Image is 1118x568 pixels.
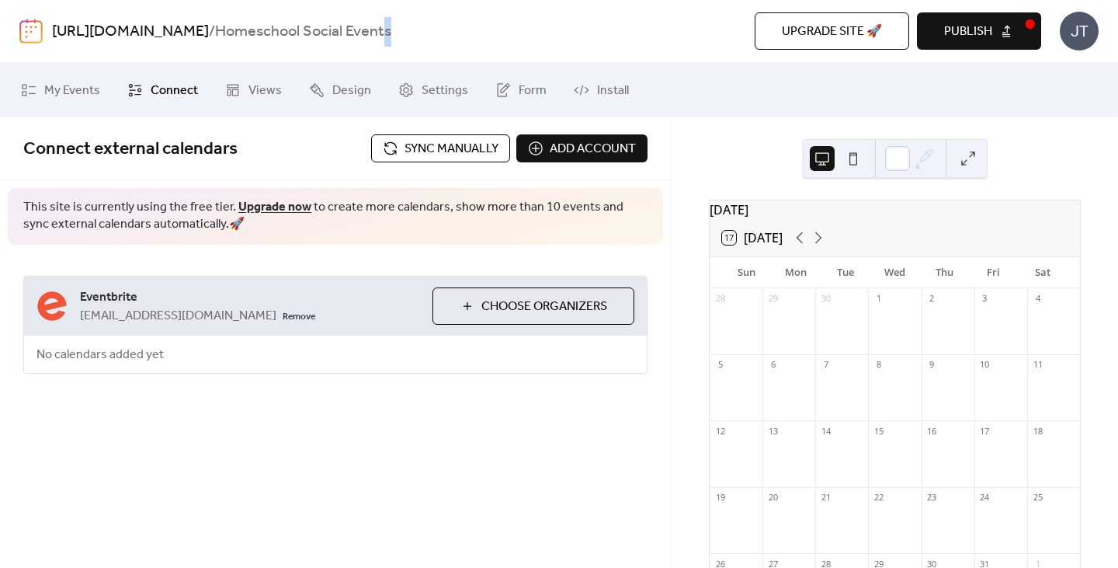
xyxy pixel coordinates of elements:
[917,12,1041,50] button: Publish
[484,69,558,111] a: Form
[1060,12,1099,51] div: JT
[820,492,832,504] div: 21
[767,359,779,371] div: 6
[36,291,68,322] img: eventbrite
[1032,293,1043,305] div: 4
[873,293,884,305] div: 1
[782,23,882,41] span: Upgrade site 🚀
[1032,425,1043,437] div: 18
[151,82,198,100] span: Connect
[23,199,648,234] span: This site is currently using the free tier. to create more calendars, show more than 10 events an...
[979,293,991,305] div: 3
[722,257,772,288] div: Sun
[550,140,636,159] span: Add account
[714,492,726,504] div: 19
[24,336,176,374] span: No calendars added yet
[214,69,293,111] a: Views
[404,140,498,159] span: Sync manually
[422,82,468,100] span: Settings
[80,307,276,326] span: [EMAIL_ADDRESS][DOMAIN_NAME]
[979,492,991,504] div: 24
[209,17,215,47] b: /
[714,293,726,305] div: 28
[23,132,238,166] span: Connect external calendars
[714,425,726,437] div: 12
[767,293,779,305] div: 29
[1032,492,1043,504] div: 25
[717,227,788,249] button: 17[DATE]
[19,19,43,44] img: logo
[297,69,383,111] a: Design
[944,23,992,41] span: Publish
[80,288,420,307] span: Eventbrite
[821,257,870,288] div: Tue
[873,492,884,504] div: 22
[979,359,991,371] div: 10
[926,293,938,305] div: 2
[597,82,629,100] span: Install
[215,17,391,47] b: Homeschool Social Events
[820,425,832,437] div: 14
[9,69,112,111] a: My Events
[248,82,282,100] span: Views
[772,257,821,288] div: Mon
[432,287,634,325] button: Choose Organizers
[238,195,311,219] a: Upgrade now
[371,134,510,162] button: Sync manually
[332,82,371,100] span: Design
[926,425,938,437] div: 16
[481,298,607,316] span: Choose Organizers
[52,17,209,47] a: [URL][DOMAIN_NAME]
[767,425,779,437] div: 13
[562,69,641,111] a: Install
[387,69,480,111] a: Settings
[979,425,991,437] div: 17
[969,257,1019,288] div: Fri
[1018,257,1068,288] div: Sat
[44,82,100,100] span: My Events
[926,492,938,504] div: 23
[710,200,1080,219] div: [DATE]
[873,359,884,371] div: 8
[926,359,938,371] div: 9
[767,492,779,504] div: 20
[283,311,315,323] span: Remove
[714,359,726,371] div: 5
[919,257,969,288] div: Thu
[755,12,909,50] button: Upgrade site 🚀
[116,69,210,111] a: Connect
[1032,359,1043,371] div: 11
[820,359,832,371] div: 7
[820,293,832,305] div: 30
[519,82,547,100] span: Form
[516,134,648,162] button: Add account
[870,257,920,288] div: Wed
[873,425,884,437] div: 15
